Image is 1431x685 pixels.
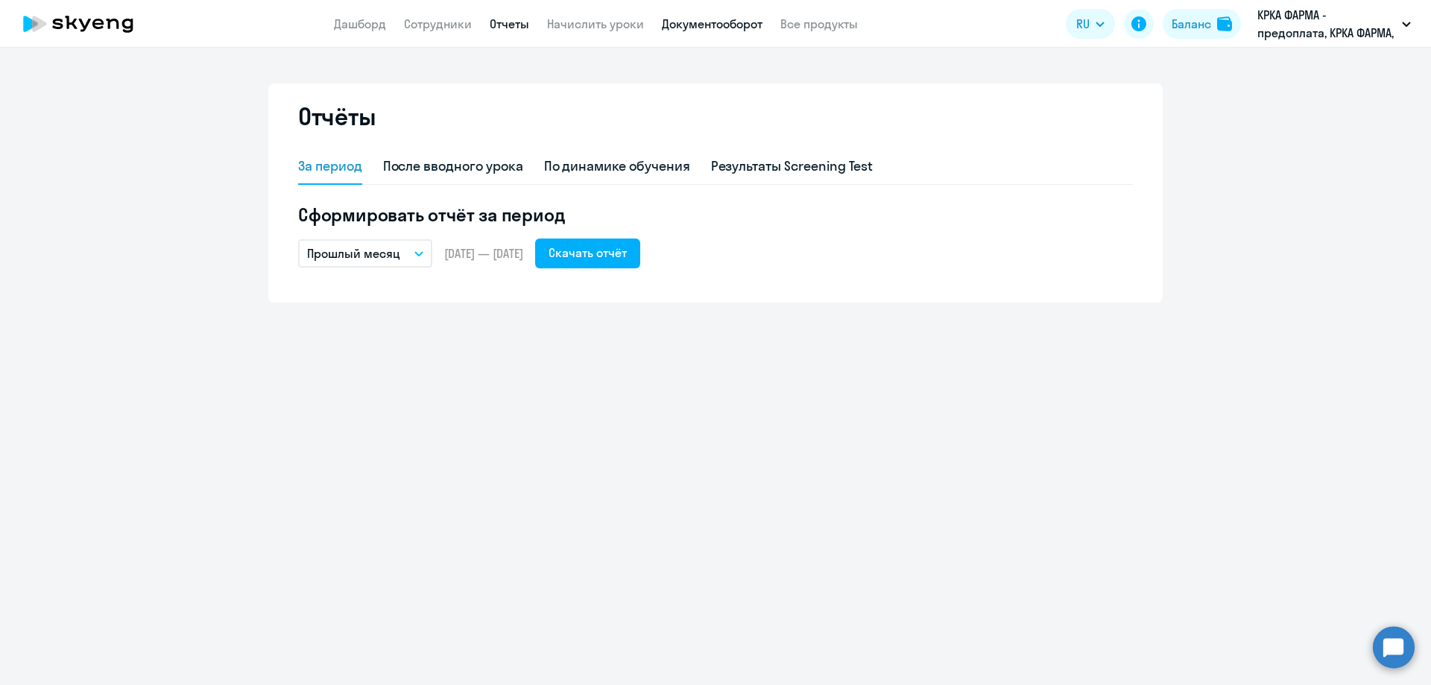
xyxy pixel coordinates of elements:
[404,16,472,31] a: Сотрудники
[711,157,874,176] div: Результаты Screening Test
[547,16,644,31] a: Начислить уроки
[298,157,362,176] div: За период
[1066,9,1115,39] button: RU
[1172,15,1211,33] div: Баланс
[307,244,400,262] p: Прошлый месяц
[298,203,1133,227] h5: Сформировать отчёт за период
[780,16,858,31] a: Все продукты
[1163,9,1241,39] button: Балансbalance
[334,16,386,31] a: Дашборд
[662,16,762,31] a: Документооборот
[298,101,376,131] h2: Отчёты
[1217,16,1232,31] img: balance
[535,239,640,268] button: Скачать отчёт
[549,244,627,262] div: Скачать отчёт
[1076,15,1090,33] span: RU
[444,245,523,262] span: [DATE] — [DATE]
[298,239,432,268] button: Прошлый месяц
[383,157,523,176] div: После вводного урока
[490,16,529,31] a: Отчеты
[544,157,690,176] div: По динамике обучения
[1257,6,1396,42] p: КРКА ФАРМА - предоплата, КРКА ФАРМА, ООО
[1250,6,1418,42] button: КРКА ФАРМА - предоплата, КРКА ФАРМА, ООО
